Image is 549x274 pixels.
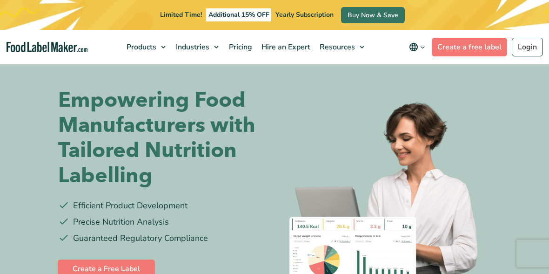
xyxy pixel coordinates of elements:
li: Precise Nutrition Analysis [58,216,268,228]
a: Login [512,38,543,56]
a: Create a free label [432,38,507,56]
a: Buy Now & Save [341,7,405,23]
span: Pricing [226,42,253,52]
a: Products [121,30,170,64]
a: Industries [170,30,223,64]
span: Limited Time! [160,10,202,19]
span: Products [124,42,157,52]
span: Additional 15% OFF [206,8,272,21]
li: Efficient Product Development [58,199,268,212]
span: Hire an Expert [259,42,311,52]
span: Industries [173,42,210,52]
a: Pricing [223,30,256,64]
li: Guaranteed Regulatory Compliance [58,232,268,245]
h1: Empowering Food Manufacturers with Tailored Nutrition Labelling [58,88,268,188]
span: Resources [317,42,356,52]
a: Resources [314,30,369,64]
span: Yearly Subscription [275,10,334,19]
a: Hire an Expert [256,30,314,64]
